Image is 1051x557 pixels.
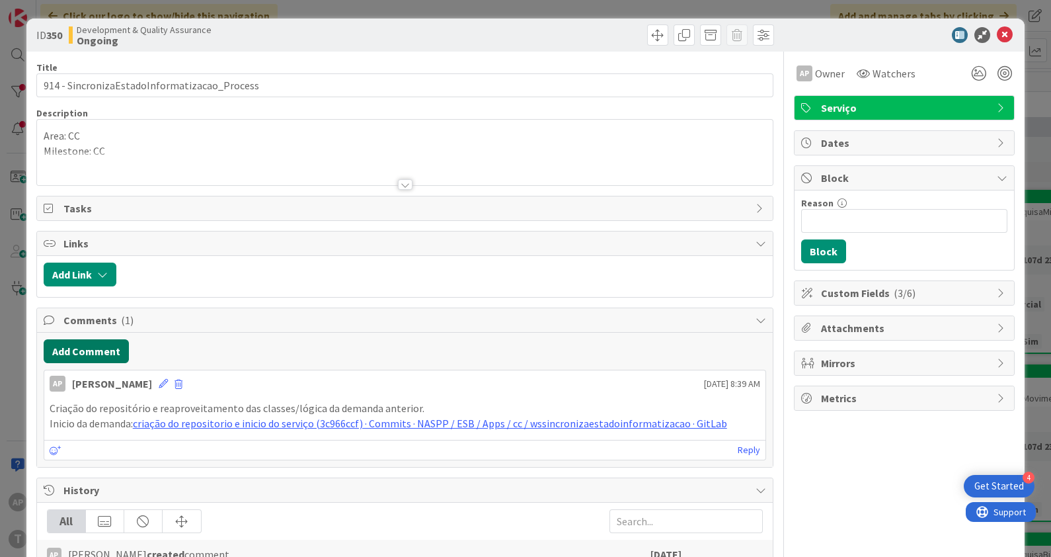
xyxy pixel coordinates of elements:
[28,2,60,18] span: Support
[121,314,134,327] span: ( 1 )
[609,509,763,533] input: Search...
[974,480,1024,493] div: Get Started
[44,144,767,159] p: Milestone: CC
[63,312,750,328] span: Comments
[44,263,116,286] button: Add Link
[63,482,750,498] span: History
[77,24,212,35] span: Development & Quality Assurance
[36,27,62,43] span: ID
[873,65,915,81] span: Watchers
[821,100,990,116] span: Serviço
[133,417,727,430] a: criação do repositorio e inicio do serviço (3c966ccf) · Commits · NASPP / ESB / Apps / cc / wssin...
[46,28,62,42] b: 350
[821,320,990,336] span: Attachments
[36,107,88,119] span: Description
[50,401,761,416] p: Criação do repositório e reaproveitamento das classes/lógica da demanda anterior.
[63,236,750,251] span: Links
[801,239,846,263] button: Block
[815,65,845,81] span: Owner
[704,377,760,391] span: [DATE] 8:39 AM
[894,286,915,300] span: ( 3/6 )
[964,475,1034,497] div: Open Get Started checklist, remaining modules: 4
[821,355,990,371] span: Mirrors
[1023,472,1034,484] div: 4
[797,65,812,81] div: AP
[50,416,761,431] p: Inicio da demanda:
[36,73,774,97] input: type card name here...
[50,376,65,392] div: AP
[44,128,767,144] p: Area: CC
[801,197,834,209] label: Reason
[738,442,760,458] a: Reply
[44,339,129,363] button: Add Comment
[821,135,990,151] span: Dates
[821,390,990,406] span: Metrics
[77,35,212,46] b: Ongoing
[821,170,990,186] span: Block
[48,510,86,533] div: All
[72,376,152,392] div: [PERSON_NAME]
[821,285,990,301] span: Custom Fields
[36,62,58,73] label: Title
[63,200,750,216] span: Tasks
